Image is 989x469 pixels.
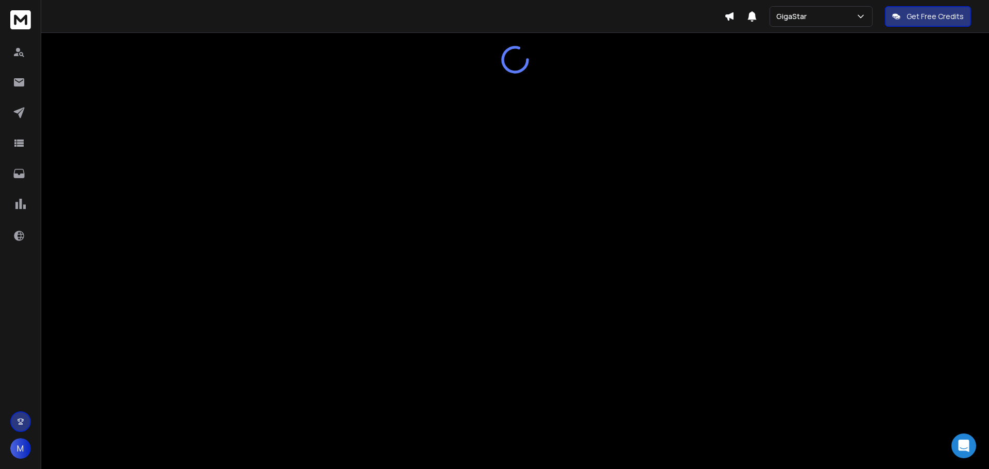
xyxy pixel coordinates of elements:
[885,6,971,27] button: Get Free Credits
[776,11,811,22] p: GigaStar
[10,438,31,459] button: M
[951,433,976,458] div: Open Intercom Messenger
[907,11,964,22] p: Get Free Credits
